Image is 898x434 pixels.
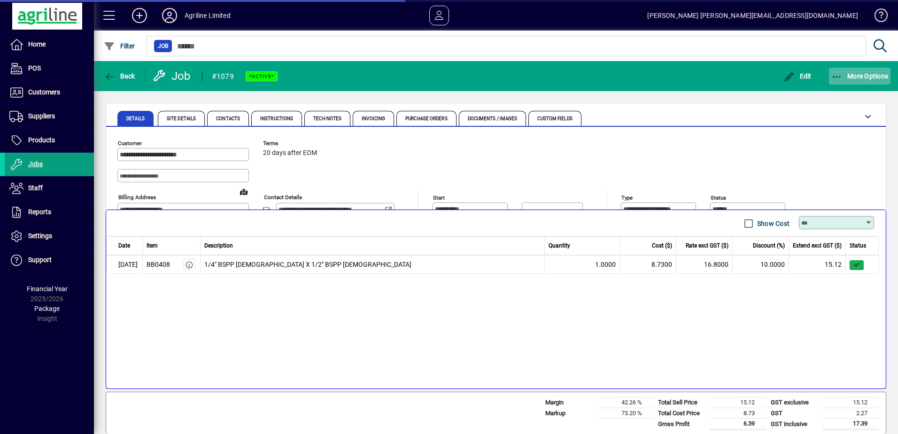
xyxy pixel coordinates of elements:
span: Extend excl GST ($) [793,241,842,250]
span: Rate excl GST ($) [686,241,728,250]
a: Knowledge Base [867,2,886,32]
span: Purchase Orders [405,116,448,121]
td: Total Cost Price [653,408,710,418]
span: Filter [104,42,135,50]
td: GST [766,408,822,418]
span: Back [104,72,135,80]
span: Quantity [549,241,570,250]
a: Customers [5,81,94,104]
span: Custom Fields [537,116,572,121]
div: Job [153,69,193,84]
a: Reports [5,201,94,224]
a: Suppliers [5,105,94,128]
span: Documents / Images [468,116,518,121]
td: GST inclusive [766,418,822,430]
td: 42.26 % [597,397,653,408]
td: 17.39 [822,418,879,430]
a: POS [5,57,94,80]
label: Show Cost [755,219,790,228]
span: Staff [28,184,43,192]
span: Item [147,241,158,250]
td: 15.12 [822,397,879,408]
div: #1079 [212,69,234,84]
td: 15.12 [710,397,766,408]
td: [DATE] [106,255,143,274]
span: Settings [28,232,52,240]
a: Staff [5,177,94,200]
a: Support [5,248,94,272]
span: Instructions [260,116,293,121]
td: 2.27 [822,408,879,418]
button: Edit [781,68,814,85]
span: 20 days after EOM [263,149,317,157]
button: Add [124,7,155,24]
a: Settings [5,225,94,248]
td: 16.8000 [676,255,733,274]
button: Filter [101,38,138,54]
td: Total Sell Price [653,397,710,408]
td: 6.39 [710,418,766,430]
span: Suppliers [28,112,55,120]
span: Invoicing [362,116,385,121]
mat-label: Type [621,194,633,201]
span: Date [118,241,130,250]
span: Edit [783,72,812,80]
td: 8.7300 [620,255,676,274]
span: Status [850,241,866,250]
mat-label: Customer [118,140,142,147]
span: POS [28,64,41,72]
div: Agriline Limited [185,8,231,23]
button: Profile [155,7,185,24]
span: Terms [263,140,319,147]
div: [PERSON_NAME] [PERSON_NAME][EMAIL_ADDRESS][DOMAIN_NAME] [647,8,858,23]
td: Margin [541,397,597,408]
td: 73.20 % [597,408,653,418]
td: GST exclusive [766,397,822,408]
mat-label: Start [433,194,445,201]
span: Contacts [216,116,240,121]
td: 1/4" BSPP [DEMOGRAPHIC_DATA] X 1/2" BSPP [DEMOGRAPHIC_DATA] [201,255,545,274]
span: Cost ($) [652,241,672,250]
span: 1.0000 [595,260,616,270]
td: Gross Profit [653,418,710,430]
span: Discount (%) [753,241,785,250]
span: More Options [831,72,889,80]
span: Reports [28,208,51,216]
a: Products [5,129,94,152]
span: Description [204,241,233,250]
span: Home [28,40,46,48]
span: Financial Year [27,285,68,293]
div: BB0408 [147,260,170,270]
td: 10.0000 [733,255,789,274]
span: Jobs [28,160,43,168]
mat-label: Status [711,194,726,201]
span: Tech Notes [313,116,341,121]
app-page-header-button: Back [94,68,146,85]
a: Home [5,33,94,56]
button: More Options [829,68,891,85]
span: Site Details [167,116,196,121]
td: Markup [541,408,597,418]
span: Package [34,305,60,312]
td: 15.12 [789,255,846,274]
span: Customers [28,88,60,96]
span: Job [158,41,168,51]
span: Support [28,256,52,263]
a: View on map [236,184,251,199]
span: Details [126,116,145,121]
button: Back [101,68,138,85]
td: 8.73 [710,408,766,418]
span: Products [28,136,55,144]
